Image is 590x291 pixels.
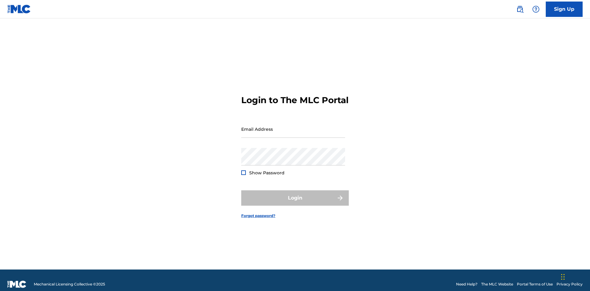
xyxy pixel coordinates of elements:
[546,2,583,17] a: Sign Up
[241,213,275,219] a: Forgot password?
[559,262,590,291] iframe: Chat Widget
[241,95,348,106] h3: Login to The MLC Portal
[532,6,540,13] img: help
[517,281,553,287] a: Portal Terms of Use
[561,268,565,286] div: Drag
[514,3,526,15] a: Public Search
[516,6,524,13] img: search
[7,5,31,14] img: MLC Logo
[530,3,542,15] div: Help
[557,281,583,287] a: Privacy Policy
[34,281,105,287] span: Mechanical Licensing Collective © 2025
[481,281,513,287] a: The MLC Website
[7,281,26,288] img: logo
[456,281,478,287] a: Need Help?
[249,170,285,176] span: Show Password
